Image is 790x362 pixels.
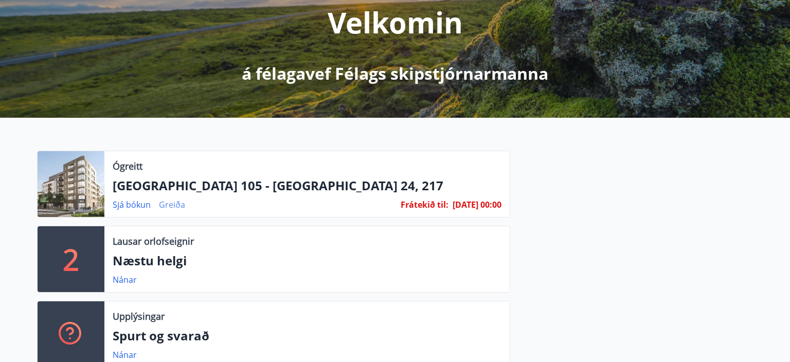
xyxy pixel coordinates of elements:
[113,349,137,360] a: Nánar
[63,240,79,279] p: 2
[113,310,165,323] p: Upplýsingar
[401,199,448,210] span: Frátekið til :
[113,234,194,248] p: Lausar orlofseignir
[113,274,137,285] a: Nánar
[242,62,548,85] p: á félagavef Félags skipstjórnarmanna
[113,252,501,269] p: Næstu helgi
[113,177,501,194] p: [GEOGRAPHIC_DATA] 105 - [GEOGRAPHIC_DATA] 24, 217
[328,3,463,42] p: Velkomin
[113,199,151,210] a: Sjá bókun
[453,199,501,210] span: [DATE] 00:00
[159,199,185,210] a: Greiða
[113,327,501,345] p: Spurt og svarað
[113,159,142,173] p: Ógreitt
